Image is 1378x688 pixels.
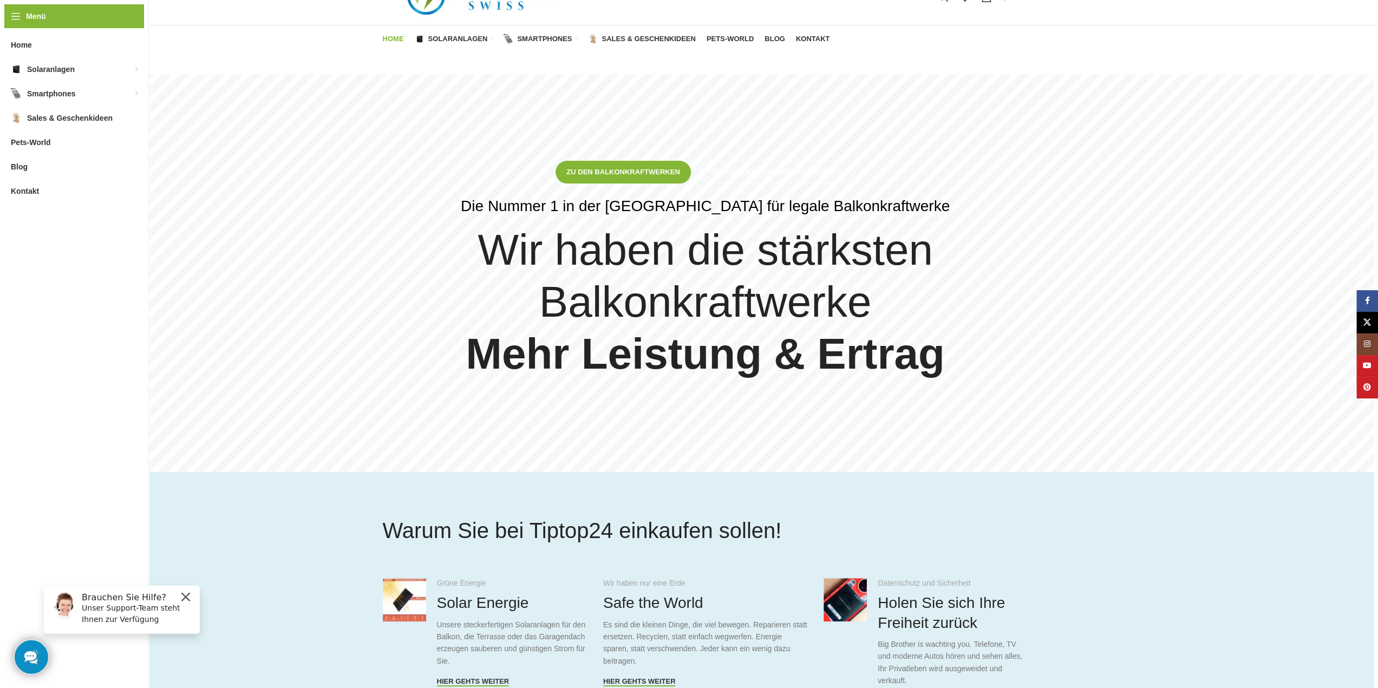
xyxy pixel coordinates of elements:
span: Smartphones [517,35,572,43]
a: Smartphones [504,28,577,50]
a: Kontakt [796,28,830,50]
img: Smartphones [504,34,513,44]
img: Sales & Geschenkideen [588,34,598,44]
p: Big Brother is wachting you. Telefone, TV und moderne Autos hören und sehen alles, Ihr Privatlebe... [878,638,1028,687]
span: Kontakt [11,181,39,201]
a: Sales & Geschenkideen [588,28,695,50]
a: Instagram Social Link [1356,333,1378,355]
a: Home [383,28,404,50]
a: Hier gehts weiter [437,677,510,687]
span: Pets-World [11,133,51,152]
div: Next slide [1347,260,1374,287]
span: Zu den Balkonkraftwerken [566,168,680,176]
span: Hier gehts weiter [437,677,510,686]
div: Grüne Energie [437,578,587,588]
img: Solaranlagen [415,34,424,44]
a: Pinterest Social Link [1356,377,1378,398]
h4: Safe the World [603,593,807,613]
span: Solaranlagen [428,35,488,43]
h4: Holen Sie sich Ihre Freiheit zurück [878,593,1028,633]
div: 1 / 3 [375,578,595,687]
span: Blog [11,157,28,176]
a: Balkonkraftwerke mit Speicher [699,161,855,184]
p: Unser Support-Team steht Ihnen zur Verfügung [47,25,158,48]
h4: Solar Energie [437,593,587,613]
img: Smartphones [11,88,22,99]
span: Sales & Geschenkideen [27,108,113,128]
a: Blog [765,28,785,50]
span: Pets-World [707,35,754,43]
li: Go to slide 4 [714,458,719,464]
h4: Wir haben die stärksten Balkonkraftwerke [383,224,1028,380]
img: Customer service [15,15,42,42]
img: Solaranlagen [11,64,22,75]
span: Menü [26,10,46,22]
a: YouTube Social Link [1356,355,1378,377]
li: Go to slide 3 [703,458,708,464]
span: Hier gehts Weiter [603,677,676,686]
li: Go to slide 5 [724,458,730,464]
button: Close [144,14,157,27]
div: Hauptnavigation [377,28,835,50]
div: Die Nummer 1 in der [GEOGRAPHIC_DATA] für legale Balkonkraftwerke [461,194,950,219]
div: 2 / 3 [595,578,815,687]
span: Home [383,35,404,43]
div: Datenschutz und Sicherheit [878,578,1028,588]
a: Solaranlagen [415,28,493,50]
img: Sales & Geschenkideen [11,113,22,123]
a: Pets-World [707,28,754,50]
div: 1 / 5 [37,74,1374,472]
p: Unsere steckerfertigen Solaranlagen für den Balkon, die Terrasse oder das Garagendach erzeugen sa... [437,619,587,667]
h4: Warum Sie bei Tiptop24 einkaufen sollen! [383,515,782,546]
li: Go to slide 1 [681,458,687,464]
span: Home [11,35,32,55]
li: Go to slide 2 [692,458,697,464]
strong: Mehr Leistung & Ertrag [466,330,945,378]
a: X Social Link [1356,312,1378,333]
h6: Brauchen Sie Hilfe? [47,15,158,25]
span: Blog [765,35,785,43]
span: Sales & Geschenkideen [602,35,695,43]
span: Smartphones [27,84,75,103]
span: Solaranlagen [27,60,75,79]
span: Kontakt [796,35,830,43]
a: Hier gehts Weiter [603,677,676,687]
div: Wir haben nur eine Erde [603,578,807,588]
p: Es sind die kleinen Dinge, die viel bewegen. Reparieren statt ersetzen. Recyclen, statt einfach w... [603,619,807,667]
span: Balkonkraftwerke mit Speicher [711,168,843,176]
a: Zu den Balkonkraftwerken [556,161,690,184]
a: Facebook Social Link [1356,290,1378,312]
